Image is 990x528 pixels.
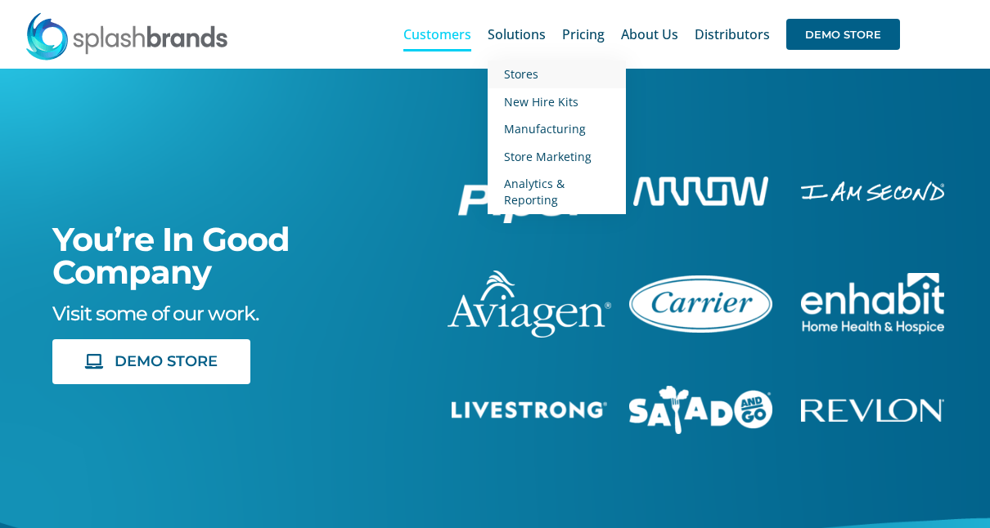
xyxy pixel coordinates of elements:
span: Distributors [695,28,770,41]
a: livestrong-5E-website [452,399,607,417]
a: DEMO STORE [52,339,250,384]
span: Manufacturing [504,121,586,136]
a: Customers [403,8,471,60]
a: Manufacturing [488,115,626,143]
span: DEMO STORE [115,353,218,370]
a: Stores [488,60,626,88]
span: Store Marketing [504,149,592,164]
span: Customers [403,28,471,41]
img: Piper Pilot Ship [458,159,601,223]
span: Visit some of our work. [52,302,259,325]
a: New Hire Kits [488,88,626,116]
img: Revlon [801,399,944,422]
a: Pricing [562,8,605,60]
img: SplashBrands.com Logo [25,11,229,60]
a: carrier-1B [629,273,772,291]
a: arrow-white [633,174,768,192]
nav: Main Menu [403,8,900,60]
img: I Am Second Store [801,181,944,200]
span: Pricing [562,28,605,41]
a: enhabit-stacked-white [801,179,944,197]
span: About Us [621,28,678,41]
span: Stores [504,66,538,82]
img: Carrier Brand Store [629,275,772,333]
span: You’re In Good Company [52,219,290,292]
a: Analytics & Reporting [488,170,626,213]
a: piper-White [458,157,601,175]
img: Salad And Go Store [629,386,772,435]
img: Enhabit Gear Store [801,273,944,333]
img: aviagen-1C [448,271,611,338]
a: Store Marketing [488,143,626,171]
a: Distributors [695,8,770,60]
a: DEMO STORE [786,8,900,60]
span: Analytics & Reporting [504,176,565,208]
img: Arrow Store [633,177,768,205]
span: New Hire Kits [504,94,578,110]
a: sng-1C [629,383,772,401]
img: Livestrong Store [452,401,607,418]
a: enhabit-stacked-white [801,271,944,289]
a: revlon-flat-white [801,396,944,414]
span: DEMO STORE [786,19,900,50]
span: Solutions [488,28,546,41]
